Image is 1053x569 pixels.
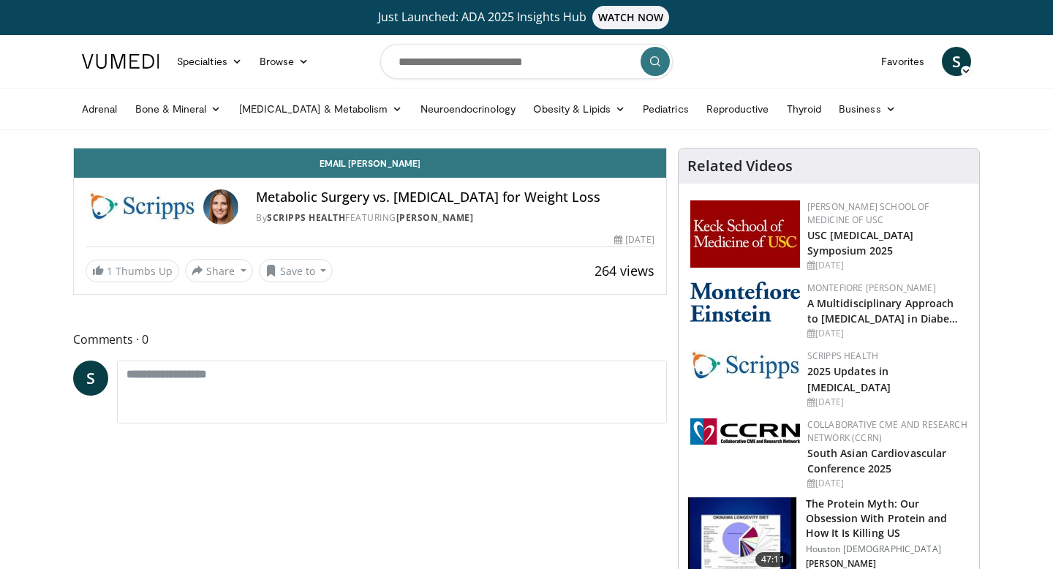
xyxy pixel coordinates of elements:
div: [DATE] [807,396,967,409]
a: Favorites [872,47,933,76]
a: Pediatrics [634,94,698,124]
span: 1 [107,264,113,278]
h3: The Protein Myth: Our Obsession With Protein and How It Is Killing US [806,497,970,540]
a: Email [PERSON_NAME] [74,148,666,178]
a: [PERSON_NAME] [396,211,474,224]
a: Adrenal [73,94,127,124]
img: 7b941f1f-d101-407a-8bfa-07bd47db01ba.png.150x105_q85_autocrop_double_scale_upscale_version-0.2.jpg [690,200,800,268]
div: [DATE] [807,259,967,272]
a: [PERSON_NAME] School of Medicine of USC [807,200,929,226]
a: A Multidisciplinary Approach to [MEDICAL_DATA] in Diabe… [807,296,959,325]
button: Share [185,259,253,282]
img: c9f2b0b7-b02a-4276-a72a-b0cbb4230bc1.jpg.150x105_q85_autocrop_double_scale_upscale_version-0.2.jpg [690,350,800,380]
img: Scripps Health [86,189,197,225]
a: Specialties [168,47,251,76]
a: 2025 Updates in [MEDICAL_DATA] [807,364,891,393]
a: Scripps Health [267,211,345,224]
a: Scripps Health [807,350,878,362]
a: Collaborative CME and Research Network (CCRN) [807,418,967,444]
a: S [73,361,108,396]
button: Save to [259,259,333,282]
img: Avatar [203,189,238,225]
a: Neuroendocrinology [412,94,524,124]
a: Thyroid [778,94,831,124]
img: b0142b4c-93a1-4b58-8f91-5265c282693c.png.150x105_q85_autocrop_double_scale_upscale_version-0.2.png [690,282,800,322]
a: Just Launched: ADA 2025 Insights HubWATCH NOW [84,6,969,29]
span: 264 views [595,262,654,279]
span: WATCH NOW [592,6,670,29]
a: Bone & Mineral [127,94,230,124]
a: Montefiore [PERSON_NAME] [807,282,936,294]
img: VuMedi Logo [82,54,159,69]
p: Houston [DEMOGRAPHIC_DATA] [806,543,970,555]
div: [DATE] [807,477,967,490]
input: Search topics, interventions [380,44,673,79]
h4: Related Videos [687,157,793,175]
a: South Asian Cardiovascular Conference 2025 [807,446,947,475]
div: [DATE] [807,327,967,340]
a: Business [830,94,905,124]
div: [DATE] [614,233,654,246]
a: 1 Thumbs Up [86,260,179,282]
img: a04ee3ba-8487-4636-b0fb-5e8d268f3737.png.150x105_q85_autocrop_double_scale_upscale_version-0.2.png [690,418,800,445]
a: USC [MEDICAL_DATA] Symposium 2025 [807,228,914,257]
a: Reproductive [698,94,778,124]
div: By FEATURING [256,211,654,225]
a: Obesity & Lipids [524,94,634,124]
span: 47:11 [755,552,790,567]
h4: Metabolic Surgery vs. [MEDICAL_DATA] for Weight Loss [256,189,654,206]
span: Comments 0 [73,330,667,349]
a: S [942,47,971,76]
a: [MEDICAL_DATA] & Metabolism [230,94,412,124]
a: Browse [251,47,318,76]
